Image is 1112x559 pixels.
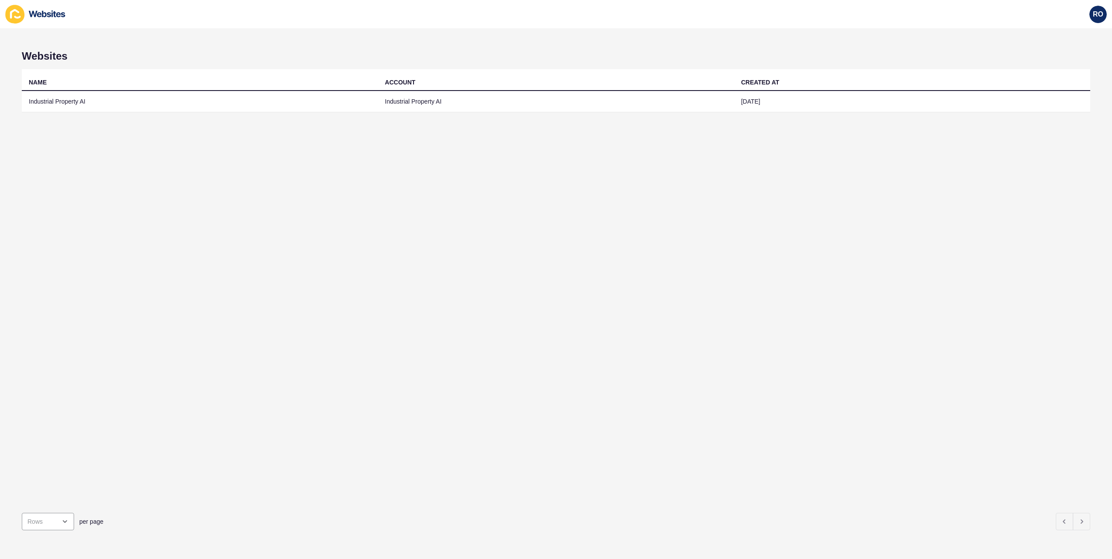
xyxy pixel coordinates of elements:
td: Industrial Property AI [22,91,378,112]
div: open menu [22,513,74,530]
div: NAME [29,78,47,87]
td: Industrial Property AI [378,91,734,112]
span: per page [79,517,103,526]
div: CREATED AT [741,78,780,87]
h1: Websites [22,50,1090,62]
span: RO [1093,10,1103,19]
td: [DATE] [734,91,1090,112]
div: ACCOUNT [385,78,415,87]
